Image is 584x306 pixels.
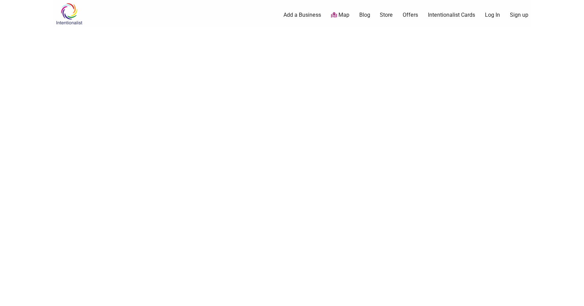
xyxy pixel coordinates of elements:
[283,11,321,19] a: Add a Business
[53,3,85,25] img: Intentionalist
[359,11,370,19] a: Blog
[428,11,475,19] a: Intentionalist Cards
[510,11,528,19] a: Sign up
[485,11,500,19] a: Log In
[403,11,418,19] a: Offers
[380,11,393,19] a: Store
[331,11,349,19] a: Map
